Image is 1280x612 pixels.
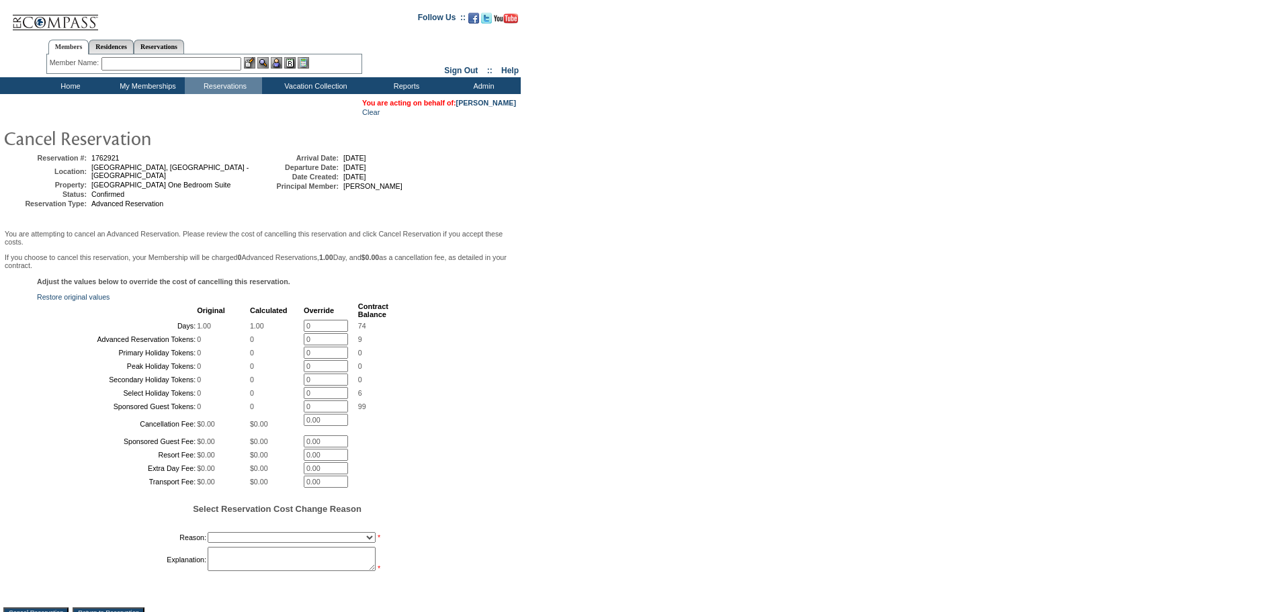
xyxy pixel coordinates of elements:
[284,57,296,69] img: Reservations
[37,293,110,301] a: Restore original values
[48,40,89,54] a: Members
[418,11,466,28] td: Follow Us ::
[38,347,196,359] td: Primary Holiday Tokens:
[197,478,215,486] span: $0.00
[38,333,196,345] td: Advanced Reservation Tokens:
[343,173,366,181] span: [DATE]
[37,504,517,514] h5: Select Reservation Cost Change Reason
[481,13,492,24] img: Follow us on Twitter
[361,253,380,261] b: $0.00
[91,190,124,198] span: Confirmed
[271,57,282,69] img: Impersonate
[468,13,479,24] img: Become our fan on Facebook
[250,376,254,384] span: 0
[197,451,215,459] span: $0.00
[38,360,196,372] td: Peak Holiday Tokens:
[11,3,99,31] img: Compass Home
[38,387,196,399] td: Select Holiday Tokens:
[343,163,366,171] span: [DATE]
[197,464,215,472] span: $0.00
[6,154,87,162] td: Reservation #:
[50,57,101,69] div: Member Name:
[6,190,87,198] td: Status:
[250,451,268,459] span: $0.00
[250,362,254,370] span: 0
[38,529,206,545] td: Reason:
[250,464,268,472] span: $0.00
[366,77,443,94] td: Reports
[37,277,290,286] b: Adjust the values below to override the cost of cancelling this reservation.
[250,437,268,445] span: $0.00
[250,478,268,486] span: $0.00
[443,77,521,94] td: Admin
[38,320,196,332] td: Days:
[38,449,196,461] td: Resort Fee:
[197,376,201,384] span: 0
[494,13,518,24] img: Subscribe to our YouTube Channel
[250,402,254,410] span: 0
[494,17,518,25] a: Subscribe to our YouTube Channel
[250,349,254,357] span: 0
[343,154,366,162] span: [DATE]
[91,200,163,208] span: Advanced Reservation
[38,462,196,474] td: Extra Day Fee:
[250,420,268,428] span: $0.00
[197,322,211,330] span: 1.00
[197,402,201,410] span: 0
[250,335,254,343] span: 0
[358,389,362,397] span: 6
[343,182,402,190] span: [PERSON_NAME]
[38,476,196,488] td: Transport Fee:
[38,414,196,434] td: Cancellation Fee:
[38,374,196,386] td: Secondary Holiday Tokens:
[197,362,201,370] span: 0
[197,349,201,357] span: 0
[197,389,201,397] span: 0
[358,349,362,357] span: 0
[91,181,230,189] span: [GEOGRAPHIC_DATA] One Bedroom Suite
[185,77,262,94] td: Reservations
[197,437,215,445] span: $0.00
[197,306,225,314] b: Original
[304,306,334,314] b: Override
[250,306,288,314] b: Calculated
[456,99,516,107] a: [PERSON_NAME]
[358,376,362,384] span: 0
[250,389,254,397] span: 0
[6,163,87,179] td: Location:
[258,154,339,162] td: Arrival Date:
[481,17,492,25] a: Follow us on Twitter
[319,253,333,261] b: 1.00
[30,77,108,94] td: Home
[258,182,339,190] td: Principal Member:
[6,181,87,189] td: Property:
[38,400,196,412] td: Sponsored Guest Tokens:
[134,40,184,54] a: Reservations
[501,66,519,75] a: Help
[238,253,242,261] b: 0
[358,322,366,330] span: 74
[358,362,362,370] span: 0
[298,57,309,69] img: b_calculator.gif
[258,173,339,181] td: Date Created:
[257,57,269,69] img: View
[197,420,215,428] span: $0.00
[38,547,206,572] td: Explanation:
[5,230,516,246] p: You are attempting to cancel an Advanced Reservation. Please review the cost of cancelling this r...
[244,57,255,69] img: b_edit.gif
[89,40,134,54] a: Residences
[3,124,272,151] img: pgTtlCancelRes.gif
[197,335,201,343] span: 0
[358,335,362,343] span: 9
[258,163,339,171] td: Departure Date:
[5,253,516,269] p: If you choose to cancel this reservation, your Membership will be charged Advanced Reservations, ...
[468,17,479,25] a: Become our fan on Facebook
[91,163,249,179] span: [GEOGRAPHIC_DATA], [GEOGRAPHIC_DATA] - [GEOGRAPHIC_DATA]
[358,402,366,410] span: 99
[91,154,120,162] span: 1762921
[108,77,185,94] td: My Memberships
[444,66,478,75] a: Sign Out
[362,99,516,107] span: You are acting on behalf of:
[250,322,264,330] span: 1.00
[362,108,380,116] a: Clear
